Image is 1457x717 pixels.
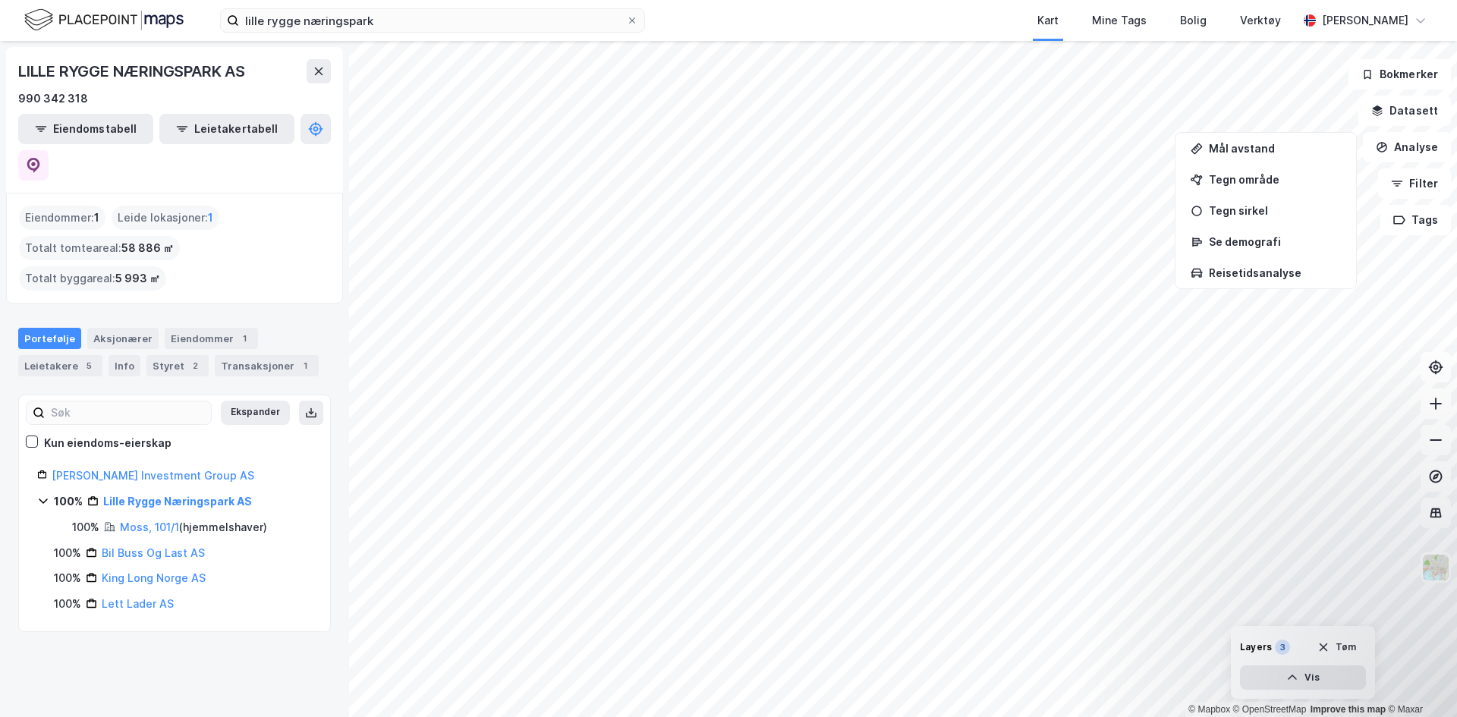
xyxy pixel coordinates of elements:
div: 990 342 318 [18,90,88,108]
div: Info [109,355,140,376]
a: King Long Norge AS [102,571,206,584]
a: Bil Buss Og Last AS [102,546,205,559]
img: logo.f888ab2527a4732fd821a326f86c7f29.svg [24,7,184,33]
div: [PERSON_NAME] [1322,11,1408,30]
div: Styret [146,355,209,376]
div: Verktøy [1240,11,1281,30]
a: OpenStreetMap [1233,704,1307,715]
div: Eiendommer [165,328,258,349]
div: 100% [54,595,81,613]
button: Tags [1380,205,1451,235]
span: 5 993 ㎡ [115,269,160,288]
div: Aksjonærer [87,328,159,349]
button: Leietakertabell [159,114,294,144]
button: Ekspander [221,401,290,425]
div: 100% [72,518,99,536]
div: 1 [297,358,313,373]
div: 100% [54,492,83,511]
div: ( hjemmelshaver ) [120,518,267,536]
a: Lett Lader AS [102,597,174,610]
input: Søk på adresse, matrikkel, gårdeiere, leietakere eller personer [239,9,626,32]
button: Bokmerker [1348,59,1451,90]
a: Improve this map [1311,704,1386,715]
div: 100% [54,569,81,587]
input: Søk [45,401,211,424]
span: 1 [208,209,213,227]
button: Datasett [1358,96,1451,126]
div: Kart [1037,11,1059,30]
div: 2 [187,358,203,373]
div: Totalt tomteareal : [19,236,180,260]
div: Eiendommer : [19,206,105,230]
div: Reisetidsanalyse [1209,266,1341,279]
img: Z [1421,553,1450,582]
div: 100% [54,544,81,562]
div: Portefølje [18,328,81,349]
div: 5 [81,358,96,373]
span: 58 886 ㎡ [121,239,174,257]
div: Mål avstand [1209,142,1341,155]
button: Eiendomstabell [18,114,153,144]
div: Mine Tags [1092,11,1147,30]
button: Analyse [1363,132,1451,162]
div: Tegn område [1209,173,1341,186]
a: [PERSON_NAME] Investment Group AS [52,469,254,482]
div: Kun eiendoms-eierskap [44,434,172,452]
button: Filter [1378,168,1451,199]
span: 1 [94,209,99,227]
div: Leide lokasjoner : [112,206,219,230]
div: Bolig [1180,11,1207,30]
a: Lille Rygge Næringspark AS [103,495,252,508]
div: Leietakere [18,355,102,376]
div: Totalt byggareal : [19,266,166,291]
a: Mapbox [1188,704,1230,715]
div: Transaksjoner [215,355,319,376]
a: Moss, 101/1 [120,520,179,533]
div: Tegn sirkel [1209,204,1341,217]
div: LILLE RYGGE NÆRINGSPARK AS [18,59,248,83]
div: 1 [237,331,252,346]
div: Se demografi [1209,235,1341,248]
